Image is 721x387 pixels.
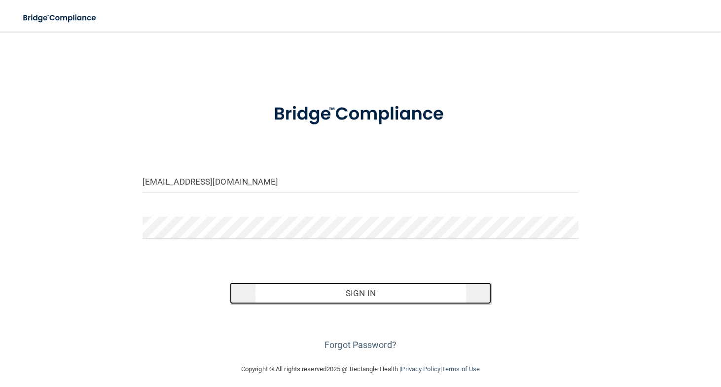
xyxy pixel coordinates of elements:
div: Copyright © All rights reserved 2025 @ Rectangle Health | | [180,353,541,385]
a: Privacy Policy [401,365,440,373]
img: bridge_compliance_login_screen.278c3ca4.svg [15,8,106,28]
input: Email [143,171,579,193]
button: Sign In [230,282,492,304]
img: bridge_compliance_login_screen.278c3ca4.svg [255,91,466,138]
a: Forgot Password? [324,340,397,350]
a: Terms of Use [442,365,480,373]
